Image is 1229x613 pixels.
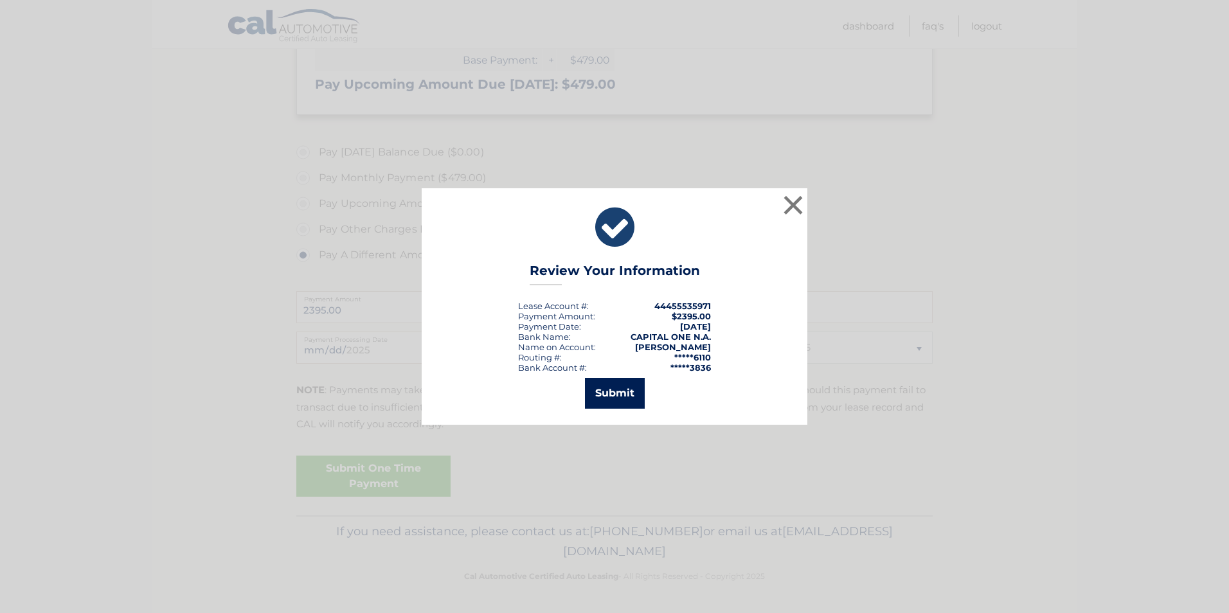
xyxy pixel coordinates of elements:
span: $2395.00 [672,311,711,321]
button: Submit [585,378,645,409]
strong: CAPITAL ONE N.A. [631,332,711,342]
div: Bank Name: [518,332,571,342]
div: Lease Account #: [518,301,589,311]
strong: 44455535971 [654,301,711,311]
div: : [518,321,581,332]
span: [DATE] [680,321,711,332]
span: Payment Date [518,321,579,332]
button: × [780,192,806,218]
div: Name on Account: [518,342,596,352]
strong: [PERSON_NAME] [635,342,711,352]
div: Routing #: [518,352,562,362]
div: Bank Account #: [518,362,587,373]
div: Payment Amount: [518,311,595,321]
h3: Review Your Information [530,263,700,285]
